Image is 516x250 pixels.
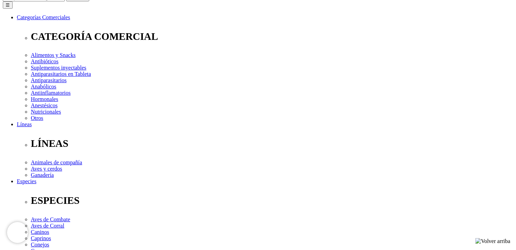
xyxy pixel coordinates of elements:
[31,65,86,71] a: Suplementos inyectables
[3,1,13,9] button: ☰
[31,166,62,172] a: Aves y cerdos
[31,138,513,149] p: LÍNEAS
[17,178,36,184] a: Especies
[31,229,49,235] a: Caninos
[31,159,82,165] a: Animales de compañía
[31,195,513,206] p: ESPECIES
[7,222,28,243] iframe: Brevo live chat
[31,242,49,248] a: Conejos
[31,115,43,121] a: Otros
[31,216,70,222] a: Aves de Combate
[31,71,91,77] a: Antiparasitarios en Tableta
[31,58,58,64] a: Antibióticos
[17,14,70,20] a: Categorías Comerciales
[31,96,58,102] a: Hormonales
[31,172,54,178] a: Ganadería
[31,52,76,58] a: Alimentos y Snacks
[475,238,510,244] img: Volver arriba
[31,223,64,229] a: Aves de Corral
[31,31,513,42] p: CATEGORÍA COMERCIAL
[31,235,51,241] a: Caprinos
[17,121,32,127] a: Líneas
[31,109,61,115] a: Nutricionales
[31,90,71,96] a: Antiinflamatorios
[31,102,57,108] a: Anestésicos
[31,77,67,83] a: Antiparasitarios
[31,84,56,90] a: Anabólicos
